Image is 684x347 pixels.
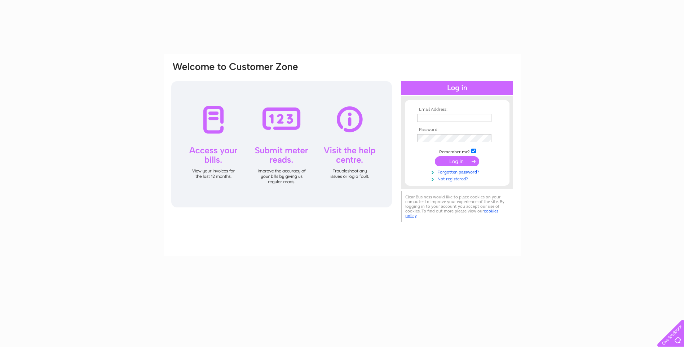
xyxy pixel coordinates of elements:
[415,107,499,112] th: Email Address:
[417,175,499,182] a: Not registered?
[415,127,499,132] th: Password:
[415,148,499,155] td: Remember me?
[435,156,479,166] input: Submit
[417,168,499,175] a: Forgotten password?
[405,208,498,218] a: cookies policy
[401,191,513,222] div: Clear Business would like to place cookies on your computer to improve your experience of the sit...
